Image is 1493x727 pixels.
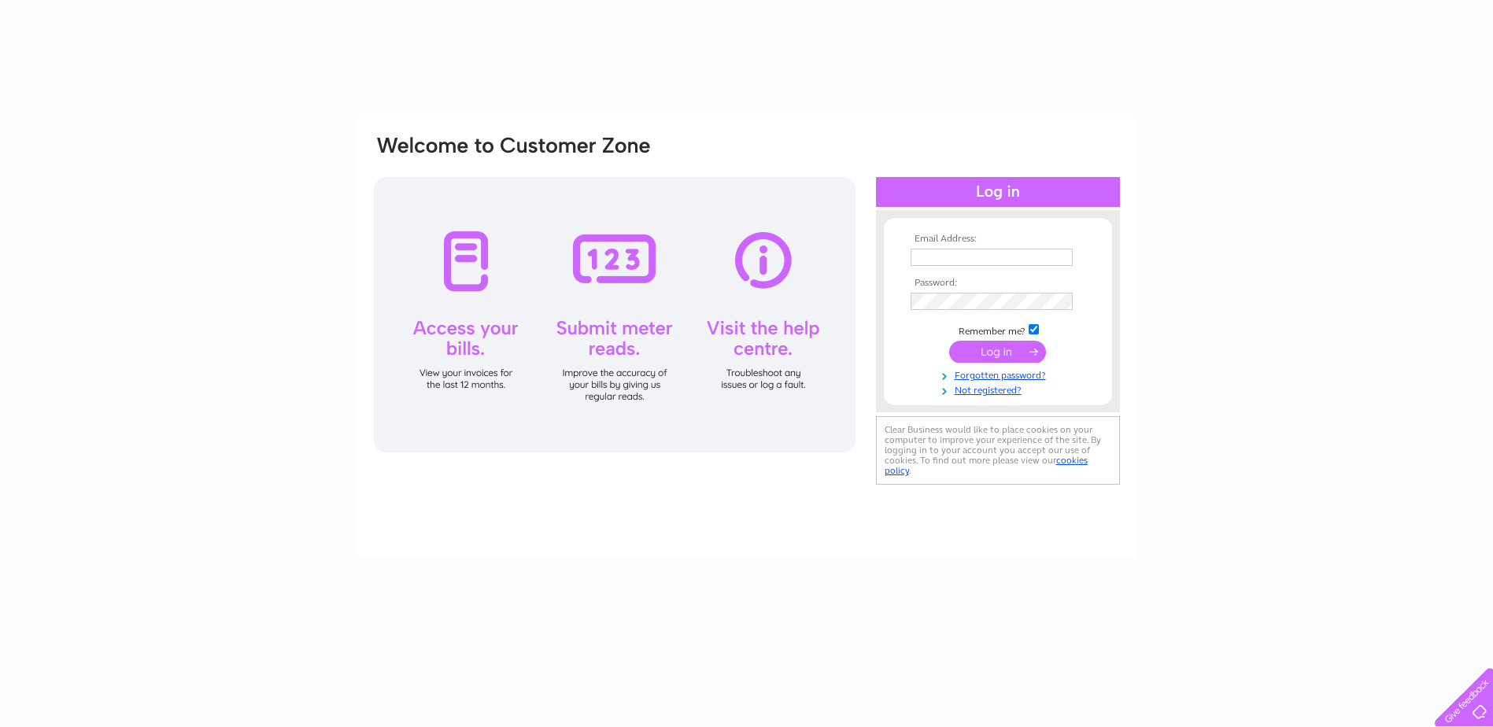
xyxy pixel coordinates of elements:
[907,322,1089,338] td: Remember me?
[907,234,1089,245] th: Email Address:
[907,278,1089,289] th: Password:
[876,416,1120,485] div: Clear Business would like to place cookies on your computer to improve your experience of the sit...
[949,341,1046,363] input: Submit
[911,382,1089,397] a: Not registered?
[911,367,1089,382] a: Forgotten password?
[885,455,1088,476] a: cookies policy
